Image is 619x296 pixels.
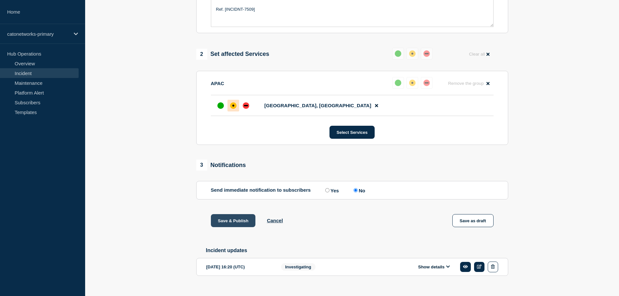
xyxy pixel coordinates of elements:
div: up [395,80,401,86]
div: [DATE] 16:20 (UTC) [206,262,271,272]
input: Yes [325,188,329,192]
button: Select Services [329,126,375,139]
button: down [421,77,432,89]
div: up [395,50,401,57]
button: Cancel [267,218,283,223]
button: down [421,48,432,59]
div: up [217,102,224,109]
div: down [423,80,430,86]
button: affected [406,77,418,89]
p: catonetworks-primary [7,31,70,37]
button: Remove the group [444,77,494,90]
span: 2 [196,49,207,60]
span: 3 [196,160,207,171]
div: down [423,50,430,57]
div: affected [409,50,416,57]
div: Set affected Services [196,49,269,60]
h2: Incident updates [206,248,508,253]
div: Send immediate notification to subscribers [211,187,494,193]
button: up [392,77,404,89]
div: Notifications [196,160,246,171]
button: up [392,48,404,59]
button: affected [406,48,418,59]
p: Send immediate notification to subscribers [211,187,311,193]
p: APAC [211,81,224,86]
button: Save as draft [452,214,494,227]
div: affected [409,80,416,86]
label: No [352,187,365,193]
span: Investigating [281,263,316,271]
span: [GEOGRAPHIC_DATA], [GEOGRAPHIC_DATA] [264,103,371,108]
button: Clear all [465,48,493,60]
button: Save & Publish [211,214,256,227]
div: affected [230,102,237,109]
input: No [354,188,358,192]
button: Show details [416,264,452,270]
p: Ref. [INCIDNT-7509] [216,6,488,12]
span: Remove the group [448,81,484,86]
div: down [243,102,249,109]
label: Yes [324,187,339,193]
